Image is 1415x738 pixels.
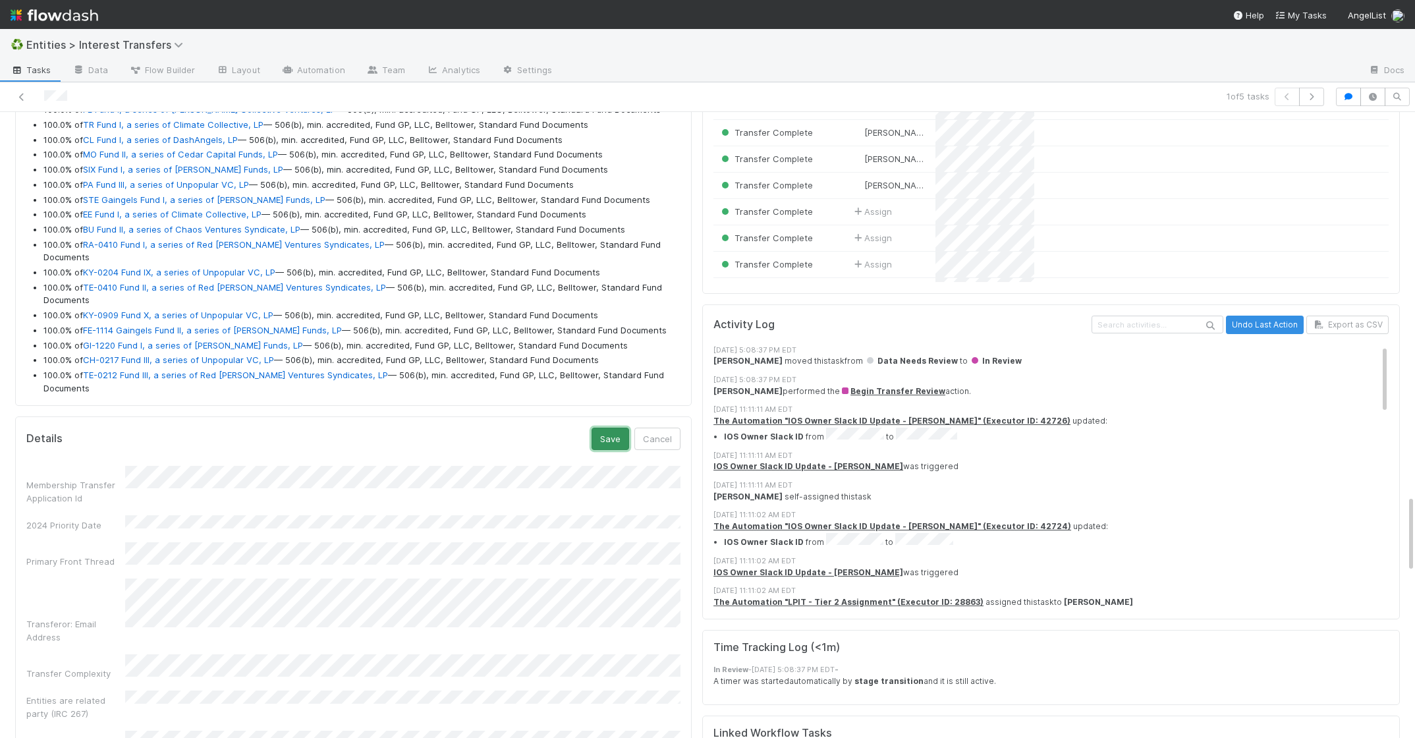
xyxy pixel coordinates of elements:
[713,567,1389,579] div: was triggered
[713,585,1389,596] div: [DATE] 11:11:02 AM EDT
[864,154,931,164] span: [PERSON_NAME]
[1226,316,1304,334] button: Undo Last Action
[851,179,929,192] div: [PERSON_NAME]
[719,206,813,217] span: Transfer Complete
[43,134,680,147] li: 100.0% of — 506(b), min. accredited, Fund GP, LLC, Belltower, Standard Fund Documents
[713,675,1389,687] div: A timer was started automatically by and it is still active.
[1275,10,1327,20] span: My Tasks
[719,127,813,138] span: Transfer Complete
[719,180,813,190] span: Transfer Complete
[713,416,1070,426] a: The Automation "IOS Owner Slack ID Update - [PERSON_NAME]" (Executor ID: 42726)
[724,428,1389,443] li: from to
[1233,9,1264,22] div: Help
[713,597,984,607] strong: The Automation "LPIT - Tier 2 Assignment" (Executor ID: 28863)
[970,356,1022,366] span: In Review
[83,370,388,380] a: TE-0212 Fund III, a series of Red [PERSON_NAME] Ventures Syndicates, LP
[713,521,1389,548] div: updated:
[719,152,813,165] div: Transfer Complete
[713,596,1389,608] div: assigned this task to
[416,61,491,82] a: Analytics
[83,355,274,365] a: CH-0217 Fund III, a series of Unpopular VC, LP
[864,180,931,190] span: [PERSON_NAME]
[840,386,945,396] a: Begin Transfer Review
[43,266,680,279] li: 100.0% of — 506(b), min. accredited, Fund GP, LLC, Belltower, Standard Fund Documents
[1391,9,1404,22] img: avatar_abca0ba5-4208-44dd-8897-90682736f166.png
[713,345,1389,356] div: [DATE] 5:08:37 PM EDT
[43,223,680,237] li: 100.0% of — 506(b), min. accredited, Fund GP, LLC, Belltower, Standard Fund Documents
[11,4,98,26] img: logo-inverted-e16ddd16eac7371096b0.svg
[713,415,1389,443] div: updated:
[83,325,342,335] a: FE-1114 Gaingels Fund II, a series of [PERSON_NAME] Funds, LP
[43,309,680,322] li: 100.0% of — 506(b), min. accredited, Fund GP, LLC, Belltower, Standard Fund Documents
[713,641,840,654] h5: Time Tracking Log ( <1m )
[83,164,283,175] a: SIX Fund I, a series of [PERSON_NAME] Funds, LP
[713,555,1389,567] div: [DATE] 11:11:02 AM EDT
[713,567,903,577] a: IOS Owner Slack ID Update - [PERSON_NAME]
[83,282,386,293] a: TE-0410 Fund II, a series of Red [PERSON_NAME] Ventures Syndicates, LP
[719,205,813,218] div: Transfer Complete
[83,149,278,159] a: MO Fund II, a series of Cedar Capital Funds, LP
[1064,597,1133,607] strong: [PERSON_NAME]
[854,676,924,686] strong: stage transition
[852,154,862,164] img: avatar_abca0ba5-4208-44dd-8897-90682736f166.png
[852,180,862,190] img: avatar_abca0ba5-4208-44dd-8897-90682736f166.png
[719,126,813,139] div: Transfer Complete
[26,38,190,51] span: Entities > Interest Transfers
[835,665,839,674] strong: -
[83,239,385,250] a: RA-0410 Fund I, a series of Red [PERSON_NAME] Ventures Syndicates, LP
[713,386,783,396] strong: [PERSON_NAME]
[719,258,813,271] div: Transfer Complete
[43,194,680,207] li: 100.0% of — 506(b), min. accredited, Fund GP, LLC, Belltower, Standard Fund Documents
[724,432,804,441] strong: IOS Owner Slack ID
[713,521,1071,531] a: The Automation "IOS Owner Slack ID Update - [PERSON_NAME]" (Executor ID: 42724)
[43,339,680,353] li: 100.0% of — 506(b), min. accredited, Fund GP, LLC, Belltower, Standard Fund Documents
[43,119,680,132] li: 100.0% of — 506(b), min. accredited, Fund GP, LLC, Belltower, Standard Fund Documents
[713,492,783,501] strong: [PERSON_NAME]
[719,154,813,164] span: Transfer Complete
[719,179,813,192] div: Transfer Complete
[713,461,903,471] a: IOS Owner Slack ID Update - [PERSON_NAME]
[271,61,356,82] a: Automation
[43,324,680,337] li: 100.0% of — 506(b), min. accredited, Fund GP, LLC, Belltower, Standard Fund Documents
[719,259,813,270] span: Transfer Complete
[83,224,300,235] a: BU Fund II, a series of Chaos Ventures Syndicate, LP
[851,258,892,271] span: Assign
[43,208,680,221] li: 100.0% of — 506(b), min. accredited, Fund GP, LLC, Belltower, Standard Fund Documents
[1227,90,1269,103] span: 1 of 5 tasks
[83,340,303,351] a: GI-1220 Fund I, a series of [PERSON_NAME] Funds, LP
[129,63,195,76] span: Flow Builder
[26,478,125,505] div: Membership Transfer Application Id
[83,310,273,320] a: KY-0909 Fund X, a series of Unpopular VC, LP
[713,356,783,366] strong: [PERSON_NAME]
[206,61,271,82] a: Layout
[11,63,51,76] span: Tasks
[852,127,862,138] img: avatar_abca0ba5-4208-44dd-8897-90682736f166.png
[865,356,958,366] span: Data Needs Review
[851,205,892,218] div: Assign
[713,355,1389,367] div: moved this task from to
[851,231,892,244] span: Assign
[43,239,680,264] li: 100.0% of — 506(b), min. accredited, Fund GP, LLC, Belltower, Standard Fund Documents
[83,194,325,205] a: STE Gaingels Fund I, a series of [PERSON_NAME] Funds, LP
[713,461,1389,472] div: was triggered
[713,480,1389,491] div: [DATE] 11:11:11 AM EDT
[62,61,119,82] a: Data
[1092,316,1223,333] input: Search activities...
[83,119,264,130] a: TR Fund I, a series of Climate Collective, LP
[713,664,1389,675] div: - [DATE] 5:08:37 PM EDT
[356,61,416,82] a: Team
[713,491,1389,503] div: self-assigned this task
[851,126,929,139] div: [PERSON_NAME]
[83,209,262,219] a: EE Fund I, a series of Climate Collective, LP
[119,61,206,82] a: Flow Builder
[1306,316,1389,334] button: Export as CSV
[713,509,1389,521] div: [DATE] 11:11:02 AM EDT
[26,555,125,568] div: Primary Front Thread
[43,354,680,367] li: 100.0% of — 506(b), min. accredited, Fund GP, LLC, Belltower, Standard Fund Documents
[713,404,1389,415] div: [DATE] 11:11:11 AM EDT
[864,127,931,138] span: [PERSON_NAME]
